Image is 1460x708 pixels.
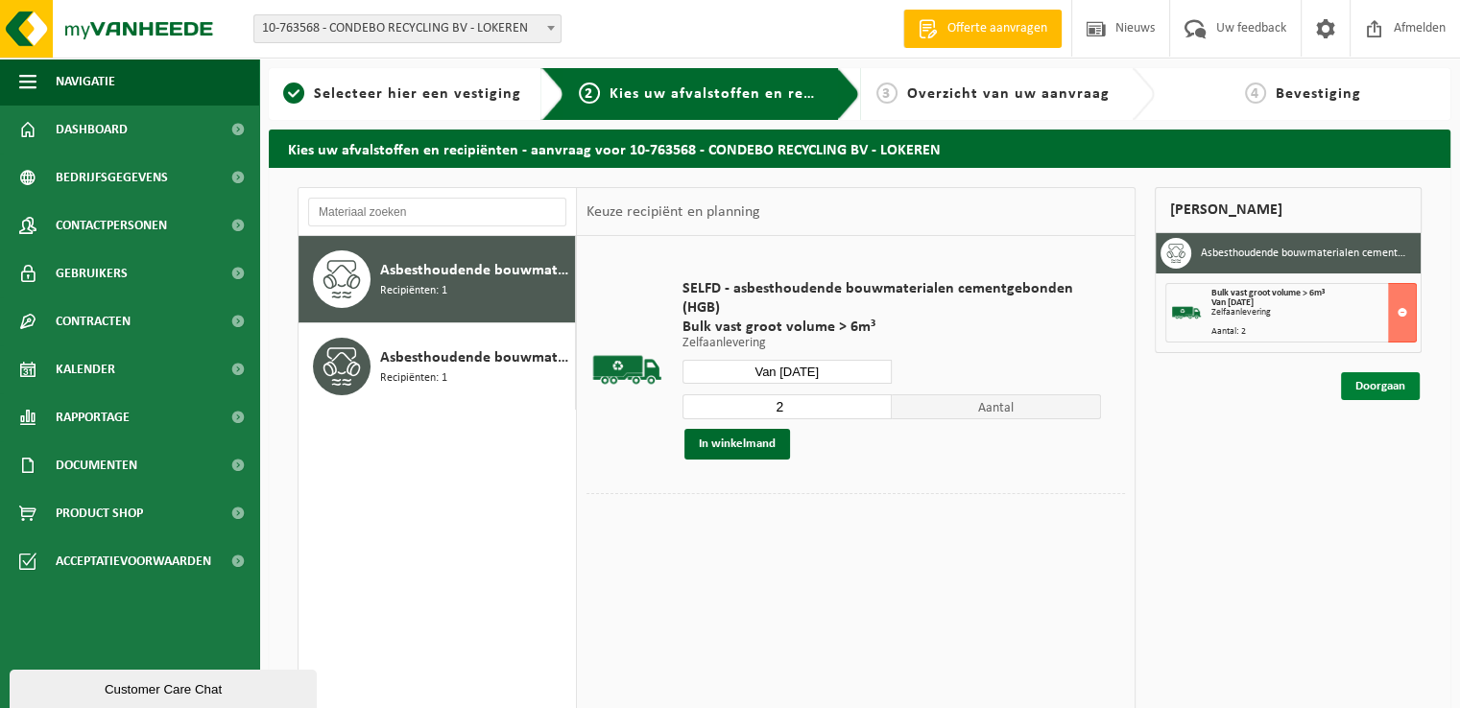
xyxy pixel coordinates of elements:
[56,249,128,297] span: Gebruikers
[269,130,1450,167] h2: Kies uw afvalstoffen en recipiënten - aanvraag voor 10-763568 - CONDEBO RECYCLING BV - LOKEREN
[380,259,570,282] span: Asbesthoudende bouwmaterialen cementgebonden (hechtgebonden)
[1155,187,1422,233] div: [PERSON_NAME]
[56,489,143,537] span: Product Shop
[56,537,211,585] span: Acceptatievoorwaarden
[943,19,1052,38] span: Offerte aanvragen
[876,83,898,104] span: 3
[278,83,526,106] a: 1Selecteer hier een vestiging
[380,369,447,388] span: Recipiënten: 1
[907,86,1110,102] span: Overzicht van uw aanvraag
[314,86,521,102] span: Selecteer hier een vestiging
[253,14,562,43] span: 10-763568 - CONDEBO RECYCLING BV - LOKEREN
[684,429,790,460] button: In winkelmand
[56,441,137,489] span: Documenten
[610,86,874,102] span: Kies uw afvalstoffen en recipiënten
[682,279,1102,318] span: SELFD - asbesthoudende bouwmaterialen cementgebonden (HGB)
[1201,238,1406,269] h3: Asbesthoudende bouwmaterialen cementgebonden (hechtgebonden)
[903,10,1062,48] a: Offerte aanvragen
[682,318,1102,337] span: Bulk vast groot volume > 6m³
[380,346,570,369] span: Asbesthoudende bouwmaterialen cementgebonden met isolatie(hechtgebonden)
[577,188,769,236] div: Keuze recipiënt en planning
[892,394,1101,419] span: Aantal
[579,83,600,104] span: 2
[283,83,304,104] span: 1
[682,337,1102,350] p: Zelfaanlevering
[1211,288,1325,298] span: Bulk vast groot volume > 6m³
[1276,86,1361,102] span: Bevestiging
[1245,83,1266,104] span: 4
[380,282,447,300] span: Recipiënten: 1
[1211,308,1416,318] div: Zelfaanlevering
[254,15,561,42] span: 10-763568 - CONDEBO RECYCLING BV - LOKEREN
[56,345,115,393] span: Kalender
[56,106,128,153] span: Dashboard
[1211,297,1254,308] strong: Van [DATE]
[56,58,115,106] span: Navigatie
[1341,372,1420,400] a: Doorgaan
[56,393,130,441] span: Rapportage
[299,236,576,323] button: Asbesthoudende bouwmaterialen cementgebonden (hechtgebonden) Recipiënten: 1
[56,153,168,201] span: Bedrijfsgegevens
[10,666,321,708] iframe: chat widget
[56,297,131,345] span: Contracten
[299,323,576,410] button: Asbesthoudende bouwmaterialen cementgebonden met isolatie(hechtgebonden) Recipiënten: 1
[308,198,566,226] input: Materiaal zoeken
[682,360,892,384] input: Selecteer datum
[1211,327,1416,337] div: Aantal: 2
[56,201,167,249] span: Contactpersonen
